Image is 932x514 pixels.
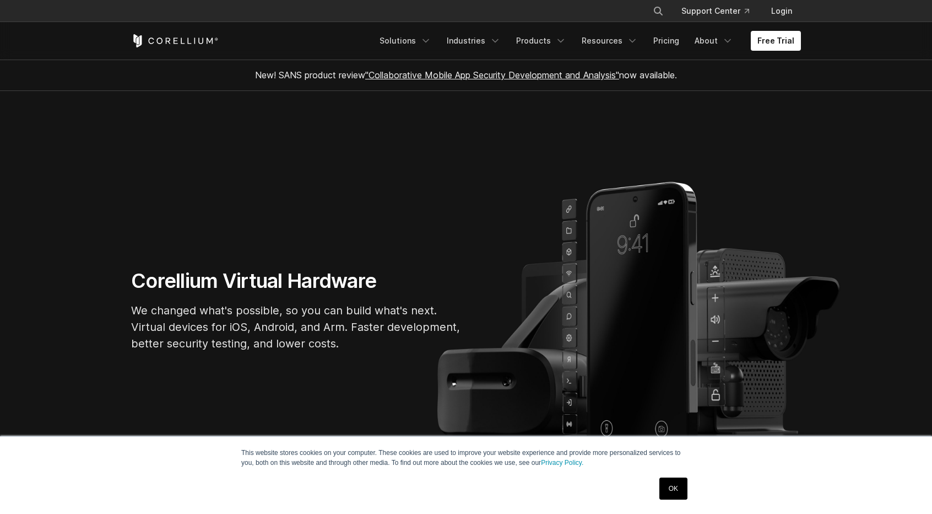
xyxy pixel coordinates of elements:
[373,31,438,51] a: Solutions
[131,302,462,352] p: We changed what's possible, so you can build what's next. Virtual devices for iOS, Android, and A...
[575,31,644,51] a: Resources
[762,1,801,21] a: Login
[255,69,677,81] span: New! SANS product review now available.
[373,31,801,51] div: Navigation Menu
[131,34,219,47] a: Corellium Home
[751,31,801,51] a: Free Trial
[659,478,687,500] a: OK
[365,69,619,81] a: "Collaborative Mobile App Security Development and Analysis"
[673,1,758,21] a: Support Center
[648,1,668,21] button: Search
[241,448,691,468] p: This website stores cookies on your computer. These cookies are used to improve your website expe...
[640,1,801,21] div: Navigation Menu
[510,31,573,51] a: Products
[440,31,507,51] a: Industries
[131,269,462,293] h1: Corellium Virtual Hardware
[541,459,583,467] a: Privacy Policy.
[688,31,740,51] a: About
[647,31,686,51] a: Pricing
